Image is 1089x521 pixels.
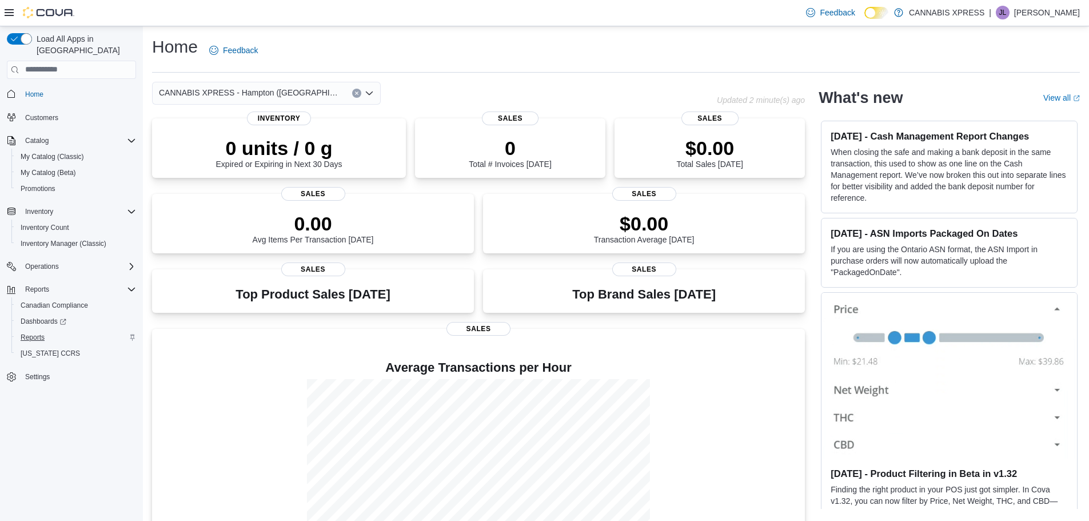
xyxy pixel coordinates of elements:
a: Feedback [205,39,262,62]
span: Settings [21,369,136,384]
a: My Catalog (Beta) [16,166,81,180]
span: Inventory [25,207,53,216]
a: Canadian Compliance [16,299,93,312]
h4: Average Transactions per Hour [161,361,796,375]
a: Customers [21,111,63,125]
span: Home [21,87,136,101]
span: Reports [25,285,49,294]
input: Dark Mode [864,7,888,19]
span: Inventory Manager (Classic) [16,237,136,250]
a: Reports [16,331,49,344]
button: Inventory Count [11,220,141,236]
span: Operations [21,260,136,273]
p: | [989,6,991,19]
span: Sales [681,112,739,125]
button: Inventory Manager (Classic) [11,236,141,252]
a: Inventory Manager (Classic) [16,237,111,250]
span: [US_STATE] CCRS [21,349,80,358]
h3: Top Brand Sales [DATE] [572,288,716,301]
span: Inventory Count [21,223,69,232]
span: My Catalog (Beta) [16,166,136,180]
span: Canadian Compliance [16,299,136,312]
span: Canadian Compliance [21,301,88,310]
p: 0.00 [253,212,374,235]
span: Dashboards [16,315,136,328]
h3: [DATE] - Product Filtering in Beta in v1.32 [831,468,1068,479]
h3: Top Product Sales [DATE] [236,288,390,301]
div: Transaction Average [DATE] [594,212,695,244]
span: Reports [21,283,136,296]
button: Canadian Compliance [11,297,141,313]
button: Operations [21,260,63,273]
div: Total Sales [DATE] [676,137,743,169]
span: Inventory Count [16,221,136,234]
span: Customers [21,110,136,125]
a: Inventory Count [16,221,74,234]
span: Operations [25,262,59,271]
span: Customers [25,113,58,122]
button: Settings [2,368,141,385]
span: My Catalog (Classic) [16,150,136,164]
div: Jodi LeBlanc [996,6,1010,19]
span: Home [25,90,43,99]
span: Feedback [223,45,258,56]
span: Sales [612,263,676,276]
span: My Catalog (Classic) [21,152,84,161]
div: Expired or Expiring in Next 30 Days [216,137,342,169]
span: Sales [482,112,539,125]
span: JL [999,6,1007,19]
div: Total # Invoices [DATE] [469,137,551,169]
a: View allExternal link [1043,93,1080,102]
h1: Home [152,35,198,58]
a: Feedback [801,1,859,24]
button: Home [2,86,141,102]
p: 0 [469,137,551,160]
span: Sales [281,263,345,276]
span: Reports [16,331,136,344]
img: Cova [23,7,74,18]
button: Catalog [21,134,53,148]
p: When closing the safe and making a bank deposit in the same transaction, this used to show as one... [831,146,1068,204]
span: Feedback [820,7,855,18]
span: My Catalog (Beta) [21,168,76,177]
h3: [DATE] - ASN Imports Packaged On Dates [831,228,1068,239]
h2: What's new [819,89,903,107]
span: Catalog [25,136,49,145]
button: Open list of options [365,89,374,98]
a: Home [21,88,48,101]
a: Settings [21,370,54,384]
span: Washington CCRS [16,347,136,360]
span: Promotions [16,182,136,196]
span: Load All Apps in [GEOGRAPHIC_DATA] [32,33,136,56]
span: Dashboards [21,317,66,326]
div: Avg Items Per Transaction [DATE] [253,212,374,244]
p: Updated 2 minute(s) ago [717,96,805,105]
p: 0 units / 0 g [216,137,342,160]
a: [US_STATE] CCRS [16,347,85,360]
button: My Catalog (Beta) [11,165,141,181]
a: My Catalog (Classic) [16,150,89,164]
button: Catalog [2,133,141,149]
span: Settings [25,372,50,381]
p: If you are using the Ontario ASN format, the ASN Import in purchase orders will now automatically... [831,244,1068,278]
a: Dashboards [16,315,71,328]
a: Dashboards [11,313,141,329]
span: Promotions [21,184,55,193]
span: Reports [21,333,45,342]
button: My Catalog (Classic) [11,149,141,165]
button: Reports [21,283,54,296]
button: Clear input [352,89,361,98]
button: Inventory [2,204,141,220]
button: Operations [2,258,141,275]
h3: [DATE] - Cash Management Report Changes [831,130,1068,142]
button: Inventory [21,205,58,218]
a: Promotions [16,182,60,196]
span: Sales [281,187,345,201]
span: Sales [446,322,510,336]
span: Inventory [21,205,136,218]
nav: Complex example [7,81,136,415]
button: Reports [11,329,141,345]
button: Promotions [11,181,141,197]
span: CANNABIS XPRESS - Hampton ([GEOGRAPHIC_DATA]) [159,86,341,100]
